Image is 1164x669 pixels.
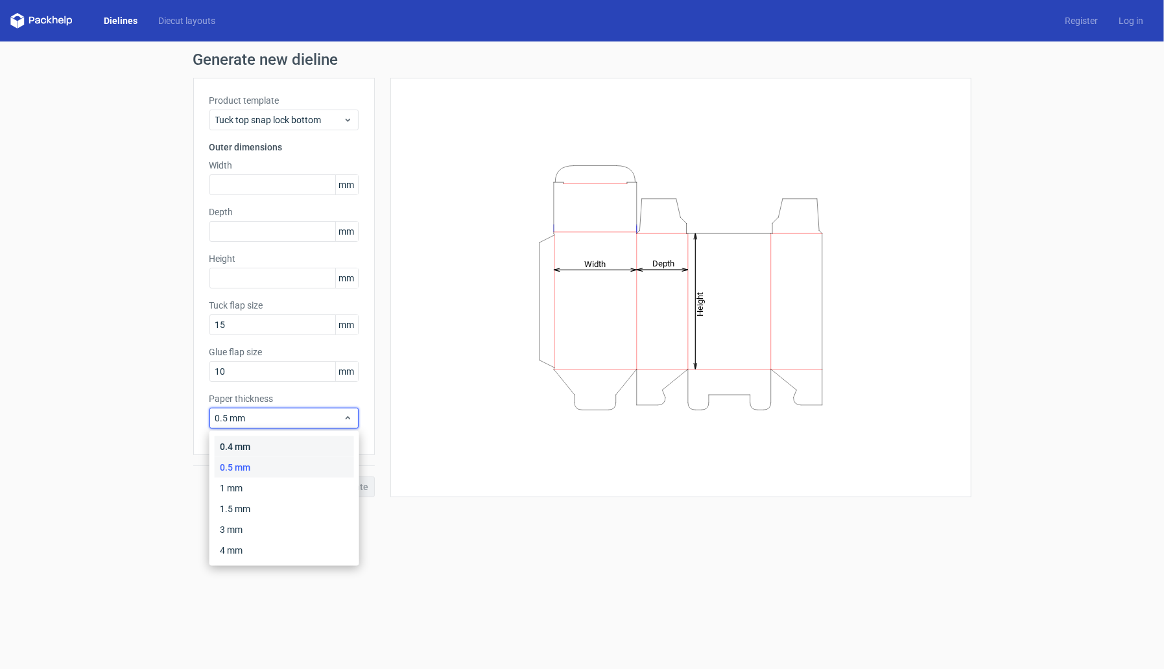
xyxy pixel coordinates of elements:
[335,268,358,288] span: mm
[215,412,343,425] span: 0.5 mm
[335,362,358,381] span: mm
[335,175,358,194] span: mm
[209,94,359,107] label: Product template
[209,299,359,312] label: Tuck flap size
[209,205,359,218] label: Depth
[215,499,354,519] div: 1.5 mm
[93,14,148,27] a: Dielines
[215,478,354,499] div: 1 mm
[652,259,674,268] tspan: Depth
[209,141,359,154] h3: Outer dimensions
[209,346,359,358] label: Glue flap size
[193,52,971,67] h1: Generate new dieline
[209,252,359,265] label: Height
[695,292,705,316] tspan: Height
[215,540,354,561] div: 4 mm
[215,436,354,457] div: 0.4 mm
[148,14,226,27] a: Diecut layouts
[215,457,354,478] div: 0.5 mm
[1054,14,1108,27] a: Register
[1108,14,1154,27] a: Log in
[209,159,359,172] label: Width
[335,315,358,334] span: mm
[584,259,605,268] tspan: Width
[215,113,343,126] span: Tuck top snap lock bottom
[335,222,358,241] span: mm
[215,519,354,540] div: 3 mm
[209,392,359,405] label: Paper thickness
